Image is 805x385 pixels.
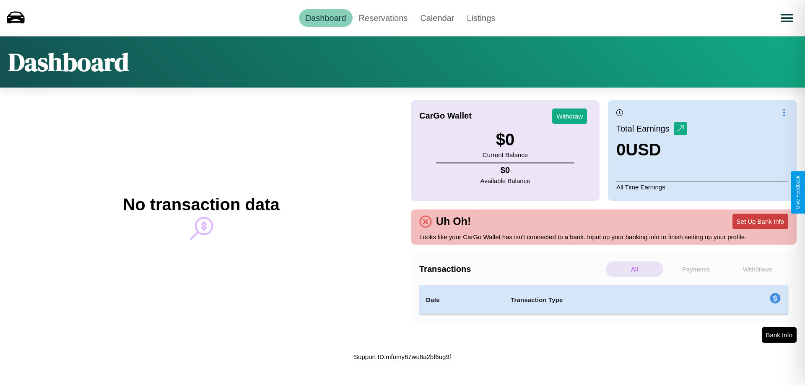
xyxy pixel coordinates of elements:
p: Withdraws [729,261,786,277]
p: Payments [667,261,725,277]
a: Dashboard [299,9,353,27]
h3: $ 0 [483,130,528,149]
button: Set Up Bank Info [732,214,788,229]
p: Support ID: mfomy67wu8a2bf6ug9f [354,351,451,362]
a: Listings [460,9,501,27]
h3: 0 USD [616,140,687,159]
p: Current Balance [483,149,528,160]
h4: CarGo Wallet [419,111,472,121]
p: All [606,261,663,277]
h1: Dashboard [8,45,129,79]
table: simple table [419,285,788,315]
h2: No transaction data [123,195,279,214]
a: Reservations [353,9,414,27]
h4: Date [426,295,497,305]
a: Calendar [414,9,460,27]
p: All Time Earnings [616,181,788,193]
h4: Transaction Type [511,295,701,305]
button: Bank Info [762,327,797,343]
p: Looks like your CarGo Wallet has isn't connected to a bank. Input up your banking info to finish ... [419,231,788,243]
div: Give Feedback [795,176,801,209]
button: Withdraw [552,109,587,124]
p: Available Balance [480,175,530,186]
p: Total Earnings [616,121,674,136]
button: Open menu [775,6,799,30]
h4: Transactions [419,264,604,274]
h4: Uh Oh! [432,215,475,227]
h4: $ 0 [480,165,530,175]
